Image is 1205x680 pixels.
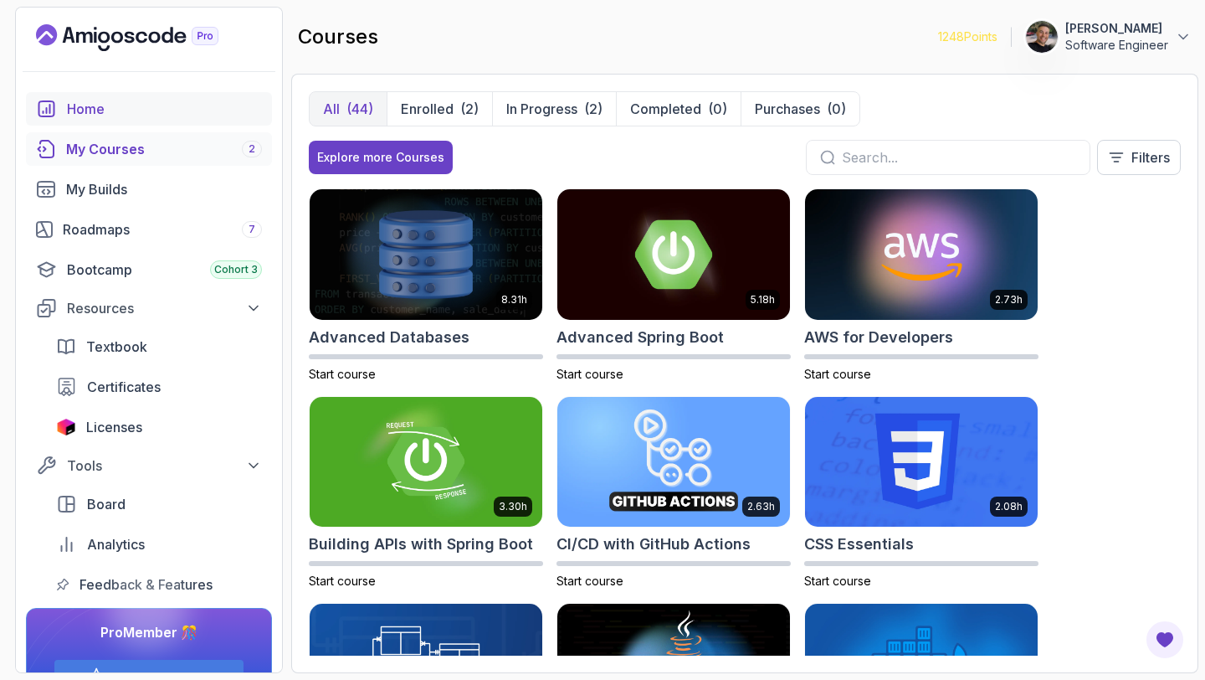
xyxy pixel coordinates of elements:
div: My Builds [66,179,262,199]
h2: Advanced Databases [309,326,469,349]
div: Roadmaps [63,219,262,240]
button: Open Feedback Button [1145,620,1185,660]
a: analytics [46,528,272,561]
button: Enrolled(2) [387,92,492,126]
img: CSS Essentials card [805,397,1038,528]
p: All [323,99,340,119]
h2: Building APIs with Spring Boot [309,533,533,556]
img: Advanced Spring Boot card [557,189,790,320]
span: Certificates [87,377,161,397]
button: All(44) [310,92,387,126]
p: [PERSON_NAME] [1065,20,1168,37]
a: courses [26,132,272,166]
div: (2) [584,99,602,119]
button: Tools [26,451,272,481]
a: Landing page [36,24,257,51]
span: 7 [249,223,255,236]
span: Start course [556,367,623,381]
div: (0) [827,99,846,119]
span: Start course [804,574,871,588]
button: Filters [1097,140,1181,175]
h2: CSS Essentials [804,533,914,556]
span: Analytics [87,534,145,554]
div: (2) [460,99,479,119]
button: user profile image[PERSON_NAME]Software Engineer [1025,20,1192,54]
a: feedback [46,568,272,601]
div: Tools [67,456,262,476]
div: (44) [346,99,373,119]
a: textbook [46,330,272,363]
a: licenses [46,410,272,444]
div: Home [67,99,262,119]
img: Advanced Databases card [310,189,542,320]
img: AWS for Developers card [805,189,1038,320]
a: home [26,92,272,126]
span: Textbook [86,337,147,357]
span: Board [87,494,126,514]
p: Enrolled [401,99,454,119]
a: bootcamp [26,253,272,286]
span: Feedback & Features [79,574,213,595]
h2: AWS for Developers [804,326,953,349]
div: Resources [67,298,262,318]
a: board [46,487,272,521]
img: Building APIs with Spring Boot card [310,397,542,528]
div: (0) [708,99,727,119]
p: Purchases [755,99,820,119]
h2: courses [298,23,378,50]
p: 2.63h [747,500,775,513]
img: user profile image [1026,21,1058,53]
h2: Advanced Spring Boot [556,326,724,349]
img: jetbrains icon [56,419,76,435]
button: Explore more Courses [309,141,453,174]
span: Licenses [86,417,142,437]
span: Start course [309,367,376,381]
p: 8.31h [501,293,527,307]
p: Filters [1131,147,1170,167]
p: 5.18h [751,293,775,307]
button: Completed(0) [616,92,741,126]
h2: CI/CD with GitHub Actions [556,533,751,556]
p: 2.08h [995,500,1023,513]
span: 2 [249,142,255,156]
a: roadmaps [26,213,272,246]
span: Start course [804,367,871,381]
a: certificates [46,370,272,404]
p: 2.73h [995,293,1023,307]
a: builds [26,173,272,206]
span: Cohort 3 [214,263,258,276]
p: 1248 Points [938,28,997,45]
p: Completed [630,99,701,119]
button: Purchases(0) [741,92,859,126]
button: In Progress(2) [492,92,616,126]
div: My Courses [66,139,262,159]
p: 3.30h [499,500,527,513]
span: Start course [556,574,623,588]
div: Explore more Courses [317,149,444,166]
span: Start course [309,574,376,588]
div: Bootcamp [67,260,262,280]
p: In Progress [506,99,577,119]
input: Search... [842,147,1076,167]
p: Software Engineer [1065,37,1168,54]
img: CI/CD with GitHub Actions card [557,397,790,528]
button: Resources [26,293,272,323]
